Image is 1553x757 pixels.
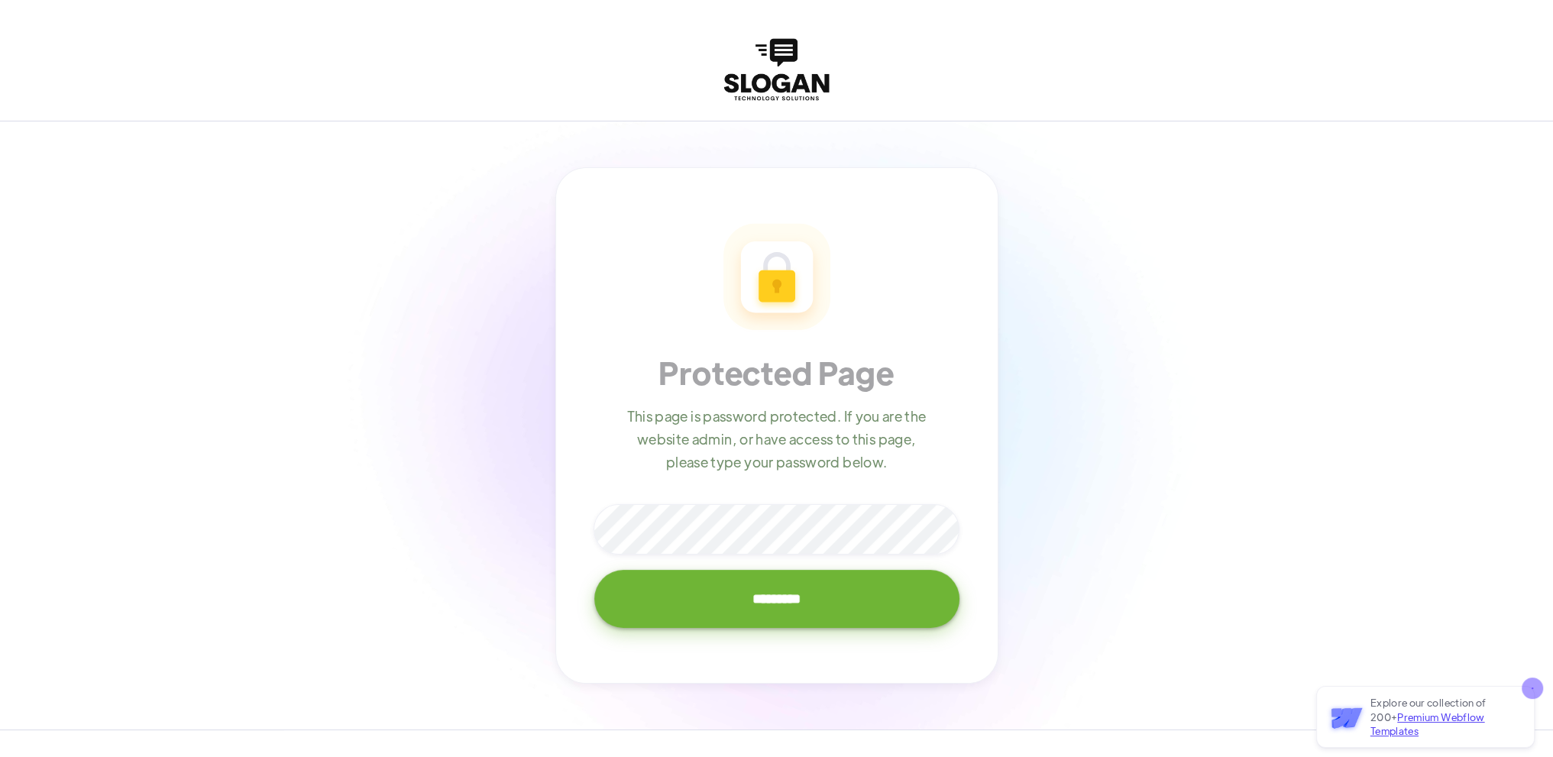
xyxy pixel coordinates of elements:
img: Password Icon - Agency X Webflow Template [723,223,830,333]
h1: Protected Page [658,351,894,393]
p: This page is password protected. If you are the website admin, or have access to this page, pleas... [622,405,931,474]
p: Explore our collection of 200+ [1370,696,1517,738]
form: Email Form [594,223,959,628]
a: Explore our collection of 200+Premium Webflow Templates [1316,686,1535,748]
span: Premium Webflow Templates [1370,710,1485,737]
